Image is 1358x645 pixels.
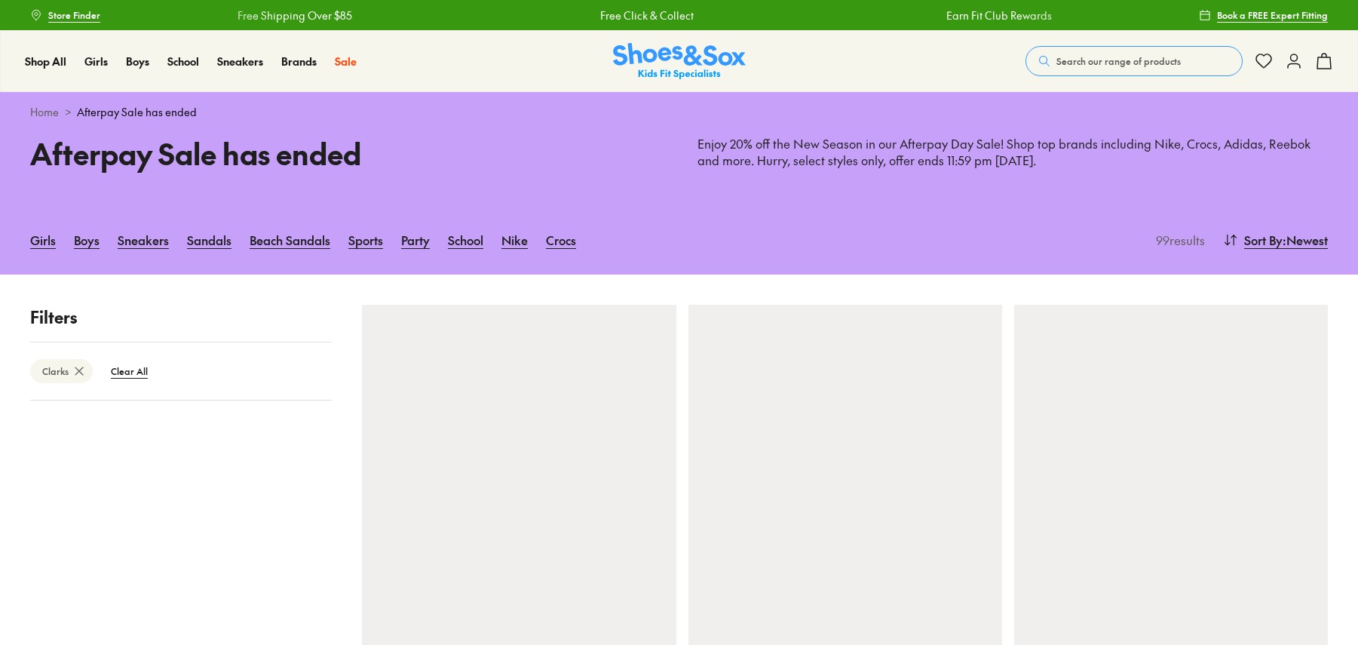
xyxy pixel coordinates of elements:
[30,104,59,120] a: Home
[30,2,100,29] a: Store Finder
[118,223,169,256] a: Sneakers
[1056,54,1181,68] span: Search our range of products
[401,223,430,256] a: Party
[348,223,383,256] a: Sports
[48,8,100,22] span: Store Finder
[25,54,66,69] a: Shop All
[187,223,231,256] a: Sandals
[613,43,746,80] a: Shoes & Sox
[1217,8,1328,22] span: Book a FREE Expert Fitting
[600,8,694,23] a: Free Click & Collect
[217,54,263,69] a: Sneakers
[281,54,317,69] a: Brands
[84,54,108,69] a: Girls
[126,54,149,69] a: Boys
[77,104,197,120] span: Afterpay Sale has ended
[238,8,352,23] a: Free Shipping Over $85
[30,359,93,383] btn: Clarks
[697,136,1329,169] p: Enjoy 20% off the New Season in our Afterpay Day Sale! Shop top brands including Nike, Crocs, Adi...
[99,358,160,385] btn: Clear All
[613,43,746,80] img: SNS_Logo_Responsive.svg
[30,104,1328,120] div: >
[501,223,528,256] a: Nike
[1025,46,1243,76] button: Search our range of products
[1223,223,1328,256] button: Sort By:Newest
[448,223,483,256] a: School
[946,8,1052,23] a: Earn Fit Club Rewards
[74,223,100,256] a: Boys
[30,305,332,330] p: Filters
[250,223,330,256] a: Beach Sandals
[167,54,199,69] a: School
[1199,2,1328,29] a: Book a FREE Expert Fitting
[546,223,576,256] a: Crocs
[335,54,357,69] a: Sale
[30,132,661,175] h1: Afterpay Sale has ended
[30,223,56,256] a: Girls
[1150,231,1205,249] p: 99 results
[1244,231,1283,249] span: Sort By
[1283,231,1328,249] span: : Newest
